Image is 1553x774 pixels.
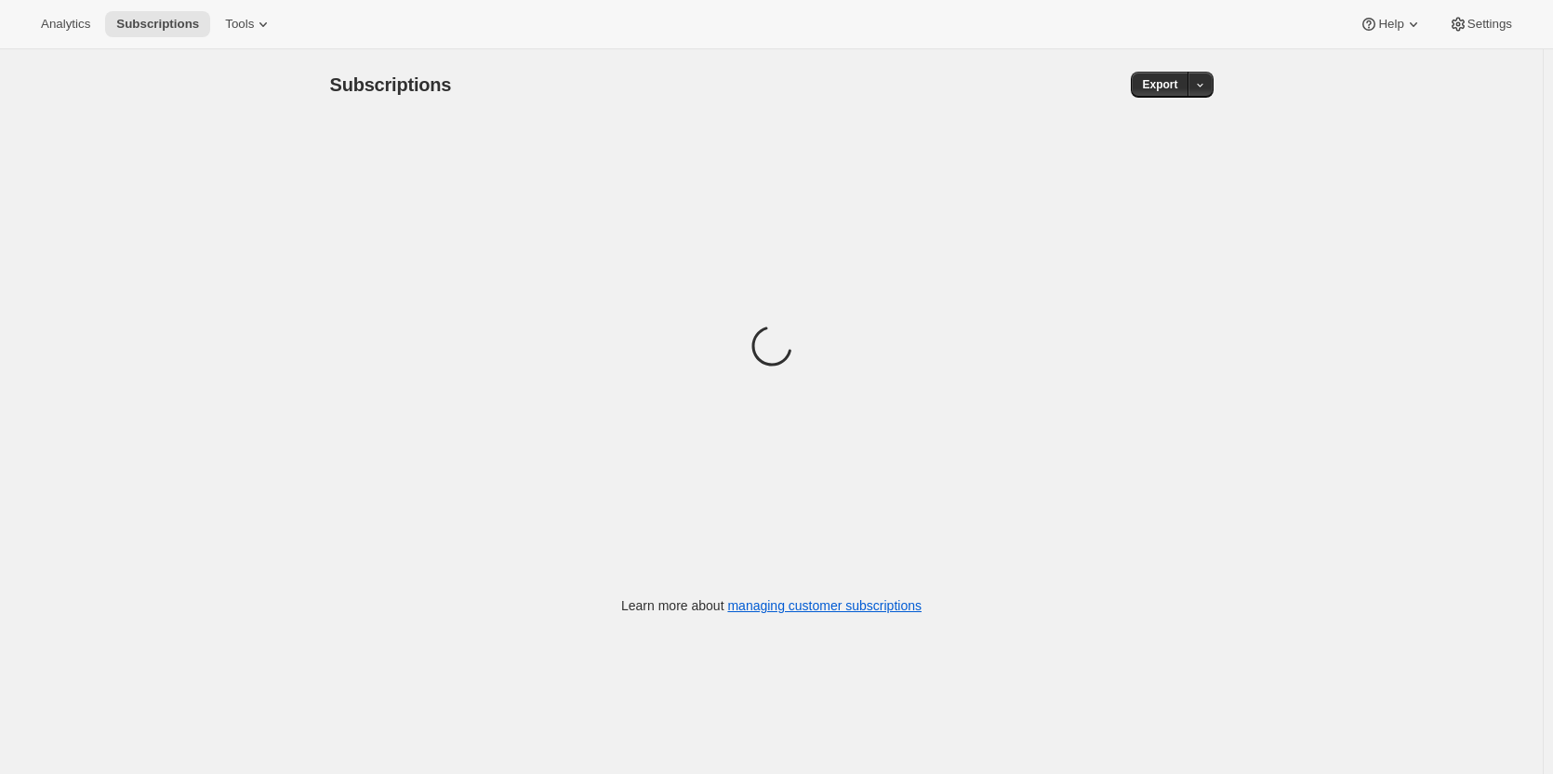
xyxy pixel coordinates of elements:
[116,17,199,32] span: Subscriptions
[621,596,922,615] p: Learn more about
[1131,72,1188,98] button: Export
[225,17,254,32] span: Tools
[41,17,90,32] span: Analytics
[727,598,922,613] a: managing customer subscriptions
[330,74,452,95] span: Subscriptions
[1467,17,1512,32] span: Settings
[214,11,284,37] button: Tools
[30,11,101,37] button: Analytics
[1378,17,1403,32] span: Help
[105,11,210,37] button: Subscriptions
[1348,11,1433,37] button: Help
[1438,11,1523,37] button: Settings
[1142,77,1177,92] span: Export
